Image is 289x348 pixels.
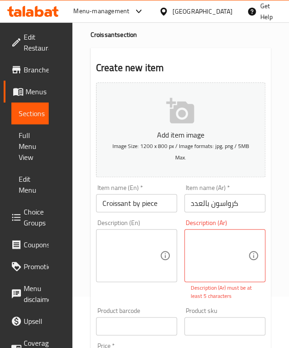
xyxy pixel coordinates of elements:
[110,129,251,140] p: Add item image
[11,168,48,201] a: Edit Menu
[24,64,50,75] span: Branches
[184,317,265,335] input: Please enter product sku
[24,316,42,327] span: Upsell
[184,194,265,212] input: Enter name Ar
[24,31,50,53] span: Edit Restaurant
[112,141,249,163] span: Image Size: 1200 x 800 px / Image formats: jpg, png / 5MB Max.
[19,108,45,119] span: Sections
[172,6,232,16] div: [GEOGRAPHIC_DATA]
[4,277,57,310] a: Menu disclaimer
[24,261,50,272] span: Promotions
[24,206,46,228] span: Choice Groups
[19,174,41,195] span: Edit Menu
[91,30,271,39] h4: Croissant section
[24,283,50,305] span: Menu disclaimer
[24,239,50,250] span: Coupons
[191,284,259,300] p: Description (Ar) must be at least 5 characters
[25,86,46,97] span: Menus
[4,310,50,332] a: Upsell
[4,59,57,81] a: Branches
[4,81,54,102] a: Menus
[4,256,57,277] a: Promotions
[96,82,265,177] button: Add item imageImage Size: 1200 x 800 px / Image formats: jpg, png / 5MB Max.
[11,124,48,168] a: Full Menu View
[4,234,57,256] a: Coupons
[19,130,41,163] span: Full Menu View
[73,6,129,17] div: Menu-management
[96,194,177,212] input: Enter name En
[96,317,177,335] input: Please enter product barcode
[4,201,53,234] a: Choice Groups
[11,102,52,124] a: Sections
[4,26,57,59] a: Edit Restaurant
[96,61,265,75] h2: Create new item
